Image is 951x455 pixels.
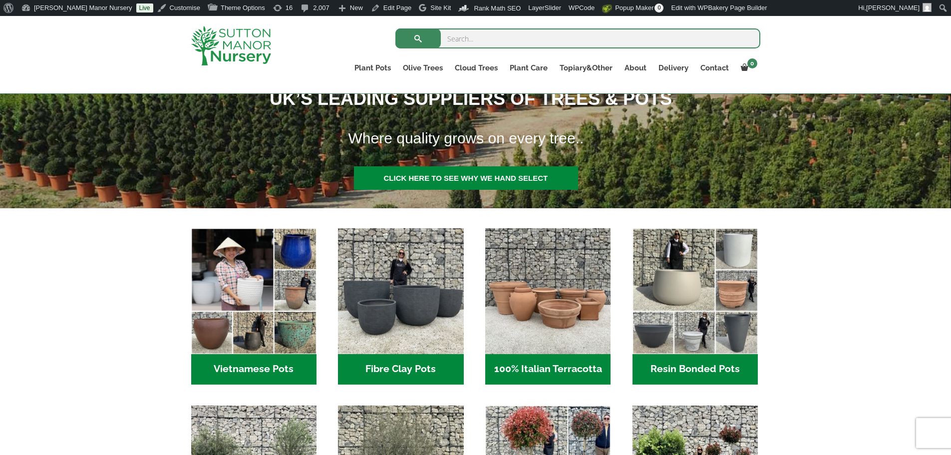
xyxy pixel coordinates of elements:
h2: Resin Bonded Pots [633,354,758,385]
h1: Where quality grows on every tree.. [336,123,827,153]
img: Home - 67232D1B A461 444F B0F6 BDEDC2C7E10B 1 105 c [633,228,758,354]
a: Plant Care [504,61,554,75]
img: logo [191,26,271,65]
h2: Vietnamese Pots [191,354,317,385]
a: Olive Trees [397,61,449,75]
a: Topiary&Other [554,61,619,75]
a: Contact [694,61,735,75]
img: Home - 1B137C32 8D99 4B1A AA2F 25D5E514E47D 1 105 c [485,228,611,354]
span: [PERSON_NAME] [866,4,920,11]
span: 0 [654,3,663,12]
a: Visit product category Vietnamese Pots [191,228,317,385]
a: Live [136,3,153,12]
a: Visit product category Resin Bonded Pots [633,228,758,385]
span: 0 [747,58,757,68]
h2: Fibre Clay Pots [338,354,463,385]
a: 0 [735,61,760,75]
a: Visit product category 100% Italian Terracotta [485,228,611,385]
a: Plant Pots [348,61,397,75]
img: Home - 6E921A5B 9E2F 4B13 AB99 4EF601C89C59 1 105 c [191,228,317,354]
input: Search... [395,28,760,48]
a: Cloud Trees [449,61,504,75]
a: Delivery [652,61,694,75]
a: Visit product category Fibre Clay Pots [338,228,463,385]
span: Rank Math SEO [474,4,521,12]
a: About [619,61,652,75]
h2: 100% Italian Terracotta [485,354,611,385]
span: Site Kit [430,4,451,11]
img: Home - 8194B7A3 2818 4562 B9DD 4EBD5DC21C71 1 105 c 1 [338,228,463,354]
